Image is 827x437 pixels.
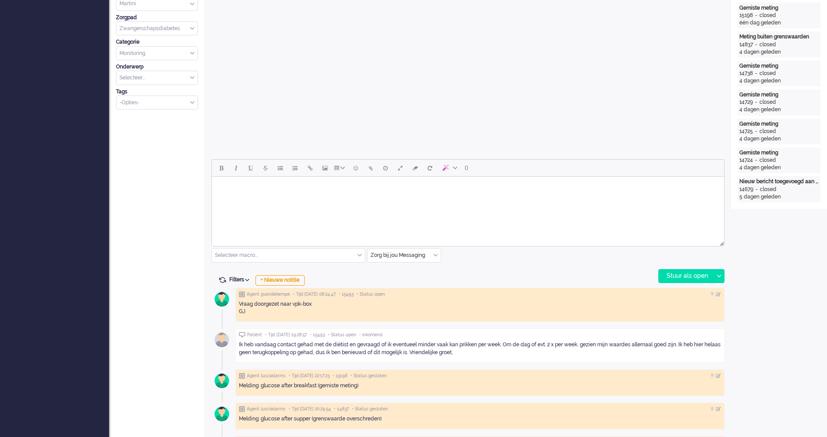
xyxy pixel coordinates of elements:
div: Melding: glucose after supper (grenswaarde overschreden) [239,415,721,423]
span: • Tijd [DATE] 22:17:23 [289,373,330,379]
span: • Status open [328,332,356,338]
img: avatar [211,329,233,351]
div: 4 dagen geleden [739,164,819,171]
div: closed [760,186,776,193]
div: - [753,41,759,48]
div: 4 dagen geleden [739,135,819,143]
span: • Tijd [DATE] 08:24:47 [293,291,336,297]
div: closed [759,128,776,135]
span: Agent gvandekempe [247,291,290,297]
div: closed [759,12,776,19]
span: • Status open [357,291,385,297]
div: Zorgpad [116,14,198,21]
button: 0 [461,160,472,175]
iframe: Rich Text Area [212,177,724,238]
span: • 15493 [310,332,325,338]
div: - [753,186,760,193]
div: 5 dagen geleden [739,193,819,201]
button: Underline [243,160,258,175]
div: Ik heb vandaag contact gehad met de diëtist en gevraagd of ik eventueel minder vaak kan prikken p... [239,341,721,356]
button: Fullscreen [393,160,408,175]
button: Delay message [378,160,393,175]
div: + Nieuwe notitie [255,275,305,286]
div: - [753,99,759,106]
span: Agent lusciialarms [247,406,286,412]
div: 14725 [739,128,753,135]
div: 14729 [739,99,753,106]
div: Resize [717,238,724,246]
button: Insert/edit link [303,160,317,175]
img: avatar [211,288,233,310]
span: Filters [229,277,252,283]
img: ic_note_grey.svg [239,291,245,297]
button: Add attachment [363,160,378,175]
button: Insert/edit image [317,160,332,175]
div: Gemiste meting [739,91,819,99]
span: • Status gesloten [351,373,387,379]
button: Table [332,160,348,175]
button: Bullet list [273,160,288,175]
button: Strikethrough [258,160,273,175]
button: Italic [228,160,243,175]
img: ic_note_grey.svg [239,406,245,412]
div: 14837 [739,41,753,48]
img: avatar [211,370,233,392]
div: - [753,12,759,19]
div: 4 dagen geleden [739,48,819,56]
div: Categorie [116,38,198,46]
div: closed [759,157,776,164]
button: AI [437,160,461,175]
div: - [753,157,759,164]
div: 4 dagen geleden [739,106,819,113]
div: 14738 [739,70,753,77]
div: closed [759,99,776,106]
button: Numbered list [288,160,303,175]
div: Gemiste meting [739,62,819,70]
div: Gemiste meting [739,120,819,128]
div: Stuur als open [659,270,713,283]
span: Agent lusciialarms [247,373,286,379]
span: • 15198 [333,373,347,379]
div: 15198 [739,12,753,19]
span: Patiënt [247,332,262,338]
div: Meting buiten grenswaarden [739,33,819,41]
div: Vraag doorgezet naar vpk-box GJ [239,300,721,315]
span: • inkomend [359,332,382,338]
div: Onderwerp [116,63,198,71]
div: Gemiste meting [739,4,819,12]
div: - [753,70,759,77]
div: één dag geleden [739,19,819,27]
span: • Tijd [DATE] 20:29:54 [289,406,331,412]
img: avatar [211,403,233,425]
span: • Tijd [DATE] 19:28:57 [265,332,307,338]
div: 14679 [739,186,753,193]
span: 0 [465,164,468,171]
div: 14724 [739,157,753,164]
div: 4 dagen geleden [739,77,819,85]
div: Tags [116,88,198,96]
span: • Status gesloten [352,406,388,412]
div: Nieuw bericht toegevoegd aan gesprek [739,178,819,185]
img: ic_chat_grey.svg [239,332,245,338]
button: Clear formatting [408,160,422,175]
div: - [753,128,759,135]
button: Emoticons [348,160,363,175]
div: closed [759,70,776,77]
button: Reset content [422,160,437,175]
div: closed [759,41,776,48]
div: Gemiste meting [739,149,819,157]
div: Select Tags [116,96,198,110]
span: • 14837 [334,406,349,412]
span: • 15493 [339,291,354,297]
button: Bold [214,160,228,175]
img: ic_note_grey.svg [239,373,245,379]
div: Melding: glucose after breakfast (gemiste meting) [239,382,721,389]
